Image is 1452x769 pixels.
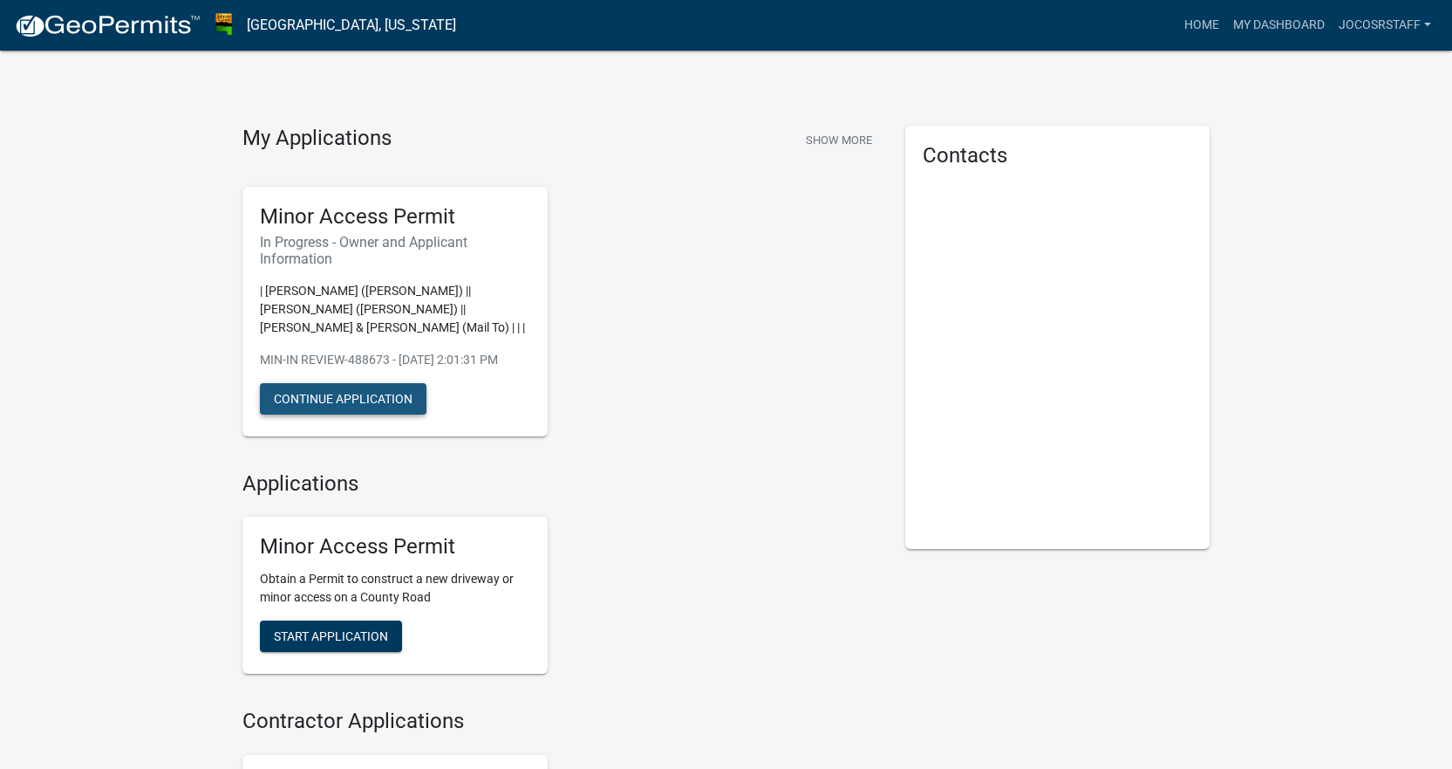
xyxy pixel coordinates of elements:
[1226,9,1332,42] a: My Dashboard
[260,383,426,415] button: Continue Application
[242,126,392,152] h4: My Applications
[247,10,456,40] a: [GEOGRAPHIC_DATA], [US_STATE]
[260,282,530,337] p: | [PERSON_NAME] ([PERSON_NAME]) || [PERSON_NAME] ([PERSON_NAME]) || [PERSON_NAME] & [PERSON_NAME]...
[1332,9,1438,42] a: jocoSRstaff
[242,471,879,497] h4: Applications
[923,143,1193,168] h5: Contacts
[260,621,402,652] button: Start Application
[1177,9,1226,42] a: Home
[274,629,388,643] span: Start Application
[799,126,879,154] button: Show More
[260,234,530,267] h6: In Progress - Owner and Applicant Information
[260,204,530,230] h5: Minor Access Permit
[260,534,530,560] h5: Minor Access Permit
[242,471,879,689] wm-workflow-list-section: Applications
[260,351,530,369] p: MIN-IN REVIEW-488673 - [DATE] 2:01:31 PM
[215,13,233,37] img: Johnson County, Iowa
[242,709,879,734] h4: Contractor Applications
[260,570,530,607] p: Obtain a Permit to construct a new driveway or minor access on a County Road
